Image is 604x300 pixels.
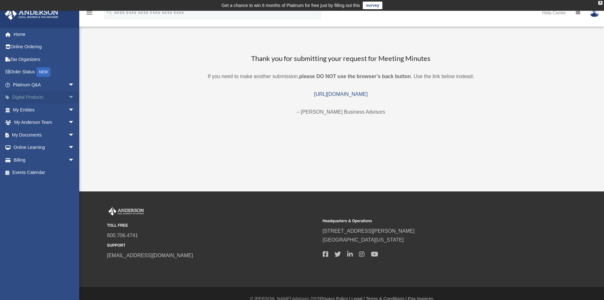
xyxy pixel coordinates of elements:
div: close [598,1,602,5]
span: arrow_drop_down [68,141,81,154]
small: TOLL FREE [107,222,318,229]
a: Online Ordering [4,41,84,53]
span: arrow_drop_down [68,129,81,142]
a: Digital Productsarrow_drop_down [4,91,84,104]
i: search [106,9,113,16]
a: Tax Organizers [4,53,84,66]
a: Order StatusNEW [4,66,84,79]
b: please DO NOT use the browser’s back button [299,74,411,79]
span: arrow_drop_down [68,78,81,91]
span: arrow_drop_down [68,116,81,129]
a: Events Calendar [4,166,84,179]
span: arrow_drop_down [68,154,81,167]
p: – [PERSON_NAME] Business Advisors [104,108,578,117]
a: [STREET_ADDRESS][PERSON_NAME] [323,228,415,234]
div: Get a chance to win 6 months of Platinum for free just by filling out this [222,2,360,9]
a: menu [86,11,93,17]
a: Home [4,28,84,41]
p: If you need to make another submission, . Use the link below instead: [104,72,578,81]
img: User Pic [590,8,599,17]
small: SUPPORT [107,242,318,249]
img: Anderson Advisors Platinum Portal [3,8,60,20]
span: arrow_drop_down [68,103,81,117]
a: [GEOGRAPHIC_DATA][US_STATE] [323,237,404,243]
small: Headquarters & Operations [323,218,534,224]
a: Billingarrow_drop_down [4,154,84,166]
span: arrow_drop_down [68,91,81,104]
a: survey [363,2,382,9]
a: [URL][DOMAIN_NAME] [314,91,368,97]
h3: Thank you for submitting your request for Meeting Minutes [104,54,578,63]
a: Online Learningarrow_drop_down [4,141,84,154]
i: menu [86,9,93,17]
img: Anderson Advisors Platinum Portal [107,207,145,216]
a: [EMAIL_ADDRESS][DOMAIN_NAME] [107,253,193,258]
a: My Anderson Teamarrow_drop_down [4,116,84,129]
a: My Entitiesarrow_drop_down [4,103,84,116]
a: 800.706.4741 [107,233,138,238]
a: My Documentsarrow_drop_down [4,129,84,141]
div: NEW [36,67,50,77]
a: Platinum Q&Aarrow_drop_down [4,78,84,91]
